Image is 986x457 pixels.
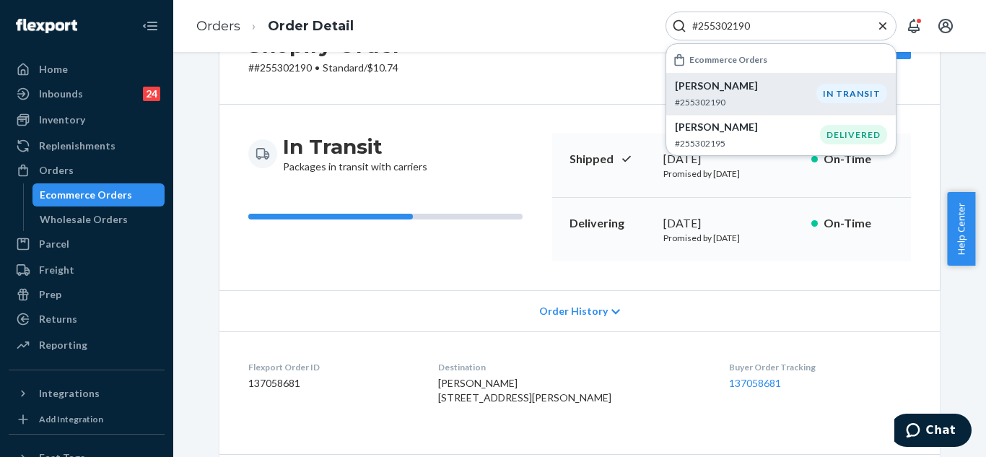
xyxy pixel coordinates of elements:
p: #255302190 [675,96,816,108]
a: Order Detail [268,18,354,34]
dd: 137058681 [248,376,415,391]
a: Returns [9,308,165,331]
a: Inbounds24 [9,82,165,105]
p: [PERSON_NAME] [675,79,816,93]
a: Parcel [9,232,165,256]
span: [PERSON_NAME] [STREET_ADDRESS][PERSON_NAME] [438,377,611,404]
p: On-Time [824,215,894,232]
button: Open notifications [899,12,928,40]
button: Open account menu [931,12,960,40]
div: Integrations [39,386,100,401]
div: [DATE] [663,215,800,232]
div: Prep [39,287,61,302]
div: Parcel [39,237,69,251]
a: Prep [9,283,165,306]
a: Orders [9,159,165,182]
h6: Ecommerce Orders [689,55,767,64]
a: Add Integration [9,411,165,428]
div: Home [39,62,68,77]
svg: Search Icon [672,19,686,33]
span: Standard [323,61,364,74]
div: Packages in transit with carriers [283,134,427,174]
dt: Destination [438,361,707,373]
button: Integrations [9,382,165,405]
p: Shipped [570,151,652,167]
h3: In Transit [283,134,427,160]
span: • [315,61,320,74]
div: Inbounds [39,87,83,101]
div: Freight [39,263,74,277]
a: Reporting [9,334,165,357]
p: # #255302190 / $10.74 [248,61,402,75]
p: On-Time [824,151,894,167]
div: Replenishments [39,139,115,153]
p: [PERSON_NAME] [675,120,820,134]
input: Search Input [686,19,864,33]
button: Close Navigation [136,12,165,40]
p: Promised by [DATE] [663,167,800,180]
div: Inventory [39,113,85,127]
a: Freight [9,258,165,282]
dt: Buyer Order Tracking [729,361,911,373]
dt: Flexport Order ID [248,361,415,373]
a: Inventory [9,108,165,131]
a: Orders [196,18,240,34]
a: Ecommerce Orders [32,183,165,206]
div: Wholesale Orders [40,212,128,227]
button: Close Search [876,19,890,34]
div: 24 [143,87,160,101]
a: Replenishments [9,134,165,157]
img: Flexport logo [16,19,77,33]
p: Promised by [DATE] [663,232,800,244]
div: Ecommerce Orders [40,188,132,202]
span: Order History [539,304,608,318]
div: IN TRANSIT [816,84,887,103]
a: Home [9,58,165,81]
a: 137058681 [729,377,781,389]
ol: breadcrumbs [185,5,365,48]
div: Reporting [39,338,87,352]
div: DELIVERED [820,125,887,144]
p: #255302195 [675,137,820,149]
div: Orders [39,163,74,178]
iframe: Opens a widget where you can chat to one of our agents [894,414,972,450]
button: Help Center [947,192,975,266]
p: Delivering [570,215,652,232]
div: [DATE] [663,151,800,167]
div: Add Integration [39,413,103,425]
a: Wholesale Orders [32,208,165,231]
div: Returns [39,312,77,326]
